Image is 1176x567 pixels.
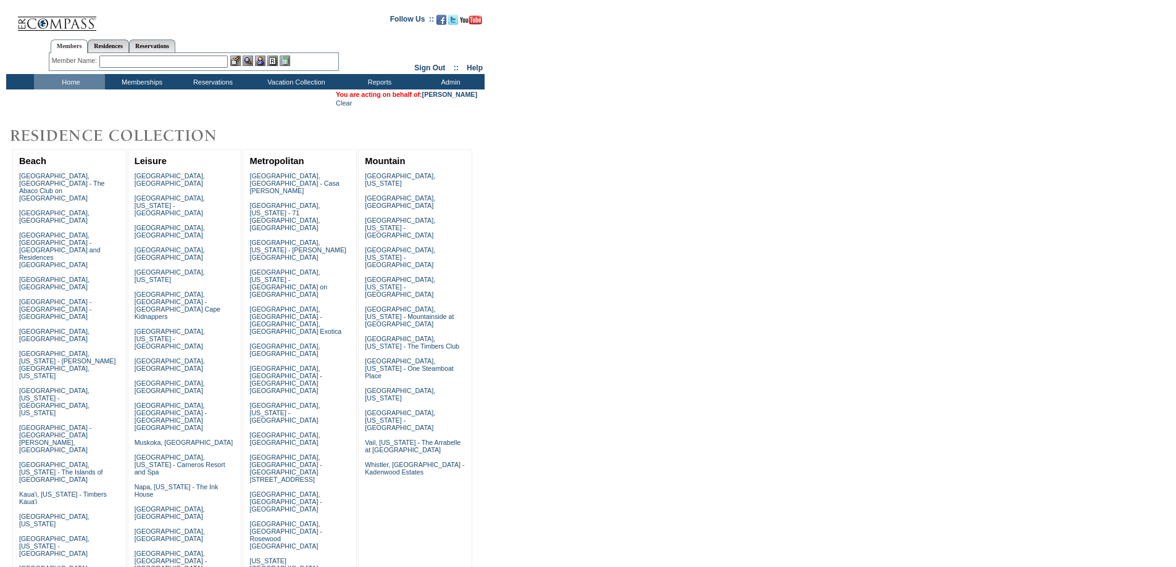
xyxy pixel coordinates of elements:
[249,172,339,194] a: [GEOGRAPHIC_DATA], [GEOGRAPHIC_DATA] - Casa [PERSON_NAME]
[414,64,445,72] a: Sign Out
[135,439,233,446] a: Muskoka, [GEOGRAPHIC_DATA]
[19,535,90,557] a: [GEOGRAPHIC_DATA], [US_STATE] - [GEOGRAPHIC_DATA]
[365,439,461,453] a: Vail, [US_STATE] - The Arrabelle at [GEOGRAPHIC_DATA]
[135,453,225,476] a: [GEOGRAPHIC_DATA], [US_STATE] - Carneros Resort and Spa
[19,513,90,528] a: [GEOGRAPHIC_DATA], [US_STATE]
[448,19,458,26] a: Follow us on Twitter
[135,402,207,431] a: [GEOGRAPHIC_DATA], [GEOGRAPHIC_DATA] - [GEOGRAPHIC_DATA] [GEOGRAPHIC_DATA]
[390,14,434,28] td: Follow Us ::
[422,91,477,98] a: [PERSON_NAME]
[365,276,435,298] a: [GEOGRAPHIC_DATA], [US_STATE] - [GEOGRAPHIC_DATA]
[135,246,205,261] a: [GEOGRAPHIC_DATA], [GEOGRAPHIC_DATA]
[135,291,220,320] a: [GEOGRAPHIC_DATA], [GEOGRAPHIC_DATA] - [GEOGRAPHIC_DATA] Cape Kidnappers
[135,483,219,498] a: Napa, [US_STATE] - The Ink House
[467,64,483,72] a: Help
[336,91,477,98] span: You are acting on behalf of:
[436,15,446,25] img: Become our fan on Facebook
[267,56,278,66] img: Reservations
[365,335,459,350] a: [GEOGRAPHIC_DATA], [US_STATE] - The Timbers Club
[19,231,101,268] a: [GEOGRAPHIC_DATA], [GEOGRAPHIC_DATA] - [GEOGRAPHIC_DATA] and Residences [GEOGRAPHIC_DATA]
[336,99,352,107] a: Clear
[243,56,253,66] img: View
[19,209,90,224] a: [GEOGRAPHIC_DATA], [GEOGRAPHIC_DATA]
[460,19,482,26] a: Subscribe to our YouTube Channel
[135,505,205,520] a: [GEOGRAPHIC_DATA], [GEOGRAPHIC_DATA]
[19,156,46,166] a: Beach
[249,453,322,483] a: [GEOGRAPHIC_DATA], [GEOGRAPHIC_DATA] - [GEOGRAPHIC_DATA][STREET_ADDRESS]
[52,56,99,66] div: Member Name:
[19,461,103,483] a: [GEOGRAPHIC_DATA], [US_STATE] - The Islands of [GEOGRAPHIC_DATA]
[365,387,435,402] a: [GEOGRAPHIC_DATA], [US_STATE]
[34,74,105,89] td: Home
[247,74,343,89] td: Vacation Collection
[230,56,241,66] img: b_edit.gif
[51,39,88,53] a: Members
[365,172,435,187] a: [GEOGRAPHIC_DATA], [US_STATE]
[448,15,458,25] img: Follow us on Twitter
[365,156,405,166] a: Mountain
[343,74,414,89] td: Reports
[135,528,205,542] a: [GEOGRAPHIC_DATA], [GEOGRAPHIC_DATA]
[19,387,90,416] a: [GEOGRAPHIC_DATA], [US_STATE] - [GEOGRAPHIC_DATA], [US_STATE]
[365,461,464,476] a: Whistler, [GEOGRAPHIC_DATA] - Kadenwood Estates
[365,409,435,431] a: [GEOGRAPHIC_DATA], [US_STATE] - [GEOGRAPHIC_DATA]
[249,342,320,357] a: [GEOGRAPHIC_DATA], [GEOGRAPHIC_DATA]
[365,217,435,239] a: [GEOGRAPHIC_DATA], [US_STATE] - [GEOGRAPHIC_DATA]
[135,194,205,217] a: [GEOGRAPHIC_DATA], [US_STATE] - [GEOGRAPHIC_DATA]
[365,246,435,268] a: [GEOGRAPHIC_DATA], [US_STATE] - [GEOGRAPHIC_DATA]
[249,431,320,446] a: [GEOGRAPHIC_DATA], [GEOGRAPHIC_DATA]
[19,276,90,291] a: [GEOGRAPHIC_DATA], [GEOGRAPHIC_DATA]
[454,64,459,72] span: ::
[365,305,454,328] a: [GEOGRAPHIC_DATA], [US_STATE] - Mountainside at [GEOGRAPHIC_DATA]
[135,268,205,283] a: [GEOGRAPHIC_DATA], [US_STATE]
[129,39,175,52] a: Reservations
[19,172,105,202] a: [GEOGRAPHIC_DATA], [GEOGRAPHIC_DATA] - The Abaco Club on [GEOGRAPHIC_DATA]
[249,520,322,550] a: [GEOGRAPHIC_DATA], [GEOGRAPHIC_DATA] - Rosewood [GEOGRAPHIC_DATA]
[249,156,304,166] a: Metropolitan
[280,56,290,66] img: b_calculator.gif
[135,156,167,166] a: Leisure
[249,490,322,513] a: [GEOGRAPHIC_DATA], [GEOGRAPHIC_DATA] - [GEOGRAPHIC_DATA]
[105,74,176,89] td: Memberships
[19,298,91,320] a: [GEOGRAPHIC_DATA] - [GEOGRAPHIC_DATA] - [GEOGRAPHIC_DATA]
[19,328,90,342] a: [GEOGRAPHIC_DATA], [GEOGRAPHIC_DATA]
[88,39,129,52] a: Residences
[414,74,485,89] td: Admin
[135,328,205,350] a: [GEOGRAPHIC_DATA], [US_STATE] - [GEOGRAPHIC_DATA]
[249,202,320,231] a: [GEOGRAPHIC_DATA], [US_STATE] - 71 [GEOGRAPHIC_DATA], [GEOGRAPHIC_DATA]
[135,224,205,239] a: [GEOGRAPHIC_DATA], [GEOGRAPHIC_DATA]
[255,56,265,66] img: Impersonate
[135,379,205,394] a: [GEOGRAPHIC_DATA], [GEOGRAPHIC_DATA]
[249,402,320,424] a: [GEOGRAPHIC_DATA], [US_STATE] - [GEOGRAPHIC_DATA]
[249,239,346,261] a: [GEOGRAPHIC_DATA], [US_STATE] - [PERSON_NAME][GEOGRAPHIC_DATA]
[249,305,341,335] a: [GEOGRAPHIC_DATA], [GEOGRAPHIC_DATA] - [GEOGRAPHIC_DATA], [GEOGRAPHIC_DATA] Exotica
[19,350,116,379] a: [GEOGRAPHIC_DATA], [US_STATE] - [PERSON_NAME][GEOGRAPHIC_DATA], [US_STATE]
[6,123,247,148] img: Destinations by Exclusive Resorts
[436,19,446,26] a: Become our fan on Facebook
[176,74,247,89] td: Reservations
[365,357,454,379] a: [GEOGRAPHIC_DATA], [US_STATE] - One Steamboat Place
[249,365,322,394] a: [GEOGRAPHIC_DATA], [GEOGRAPHIC_DATA] - [GEOGRAPHIC_DATA] [GEOGRAPHIC_DATA]
[19,490,107,505] a: Kaua'i, [US_STATE] - Timbers Kaua'i
[19,424,91,453] a: [GEOGRAPHIC_DATA] - [GEOGRAPHIC_DATA][PERSON_NAME], [GEOGRAPHIC_DATA]
[249,268,327,298] a: [GEOGRAPHIC_DATA], [US_STATE] - [GEOGRAPHIC_DATA] on [GEOGRAPHIC_DATA]
[460,15,482,25] img: Subscribe to our YouTube Channel
[17,6,97,31] img: Compass Home
[135,357,205,372] a: [GEOGRAPHIC_DATA], [GEOGRAPHIC_DATA]
[365,194,435,209] a: [GEOGRAPHIC_DATA], [GEOGRAPHIC_DATA]
[135,172,205,187] a: [GEOGRAPHIC_DATA], [GEOGRAPHIC_DATA]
